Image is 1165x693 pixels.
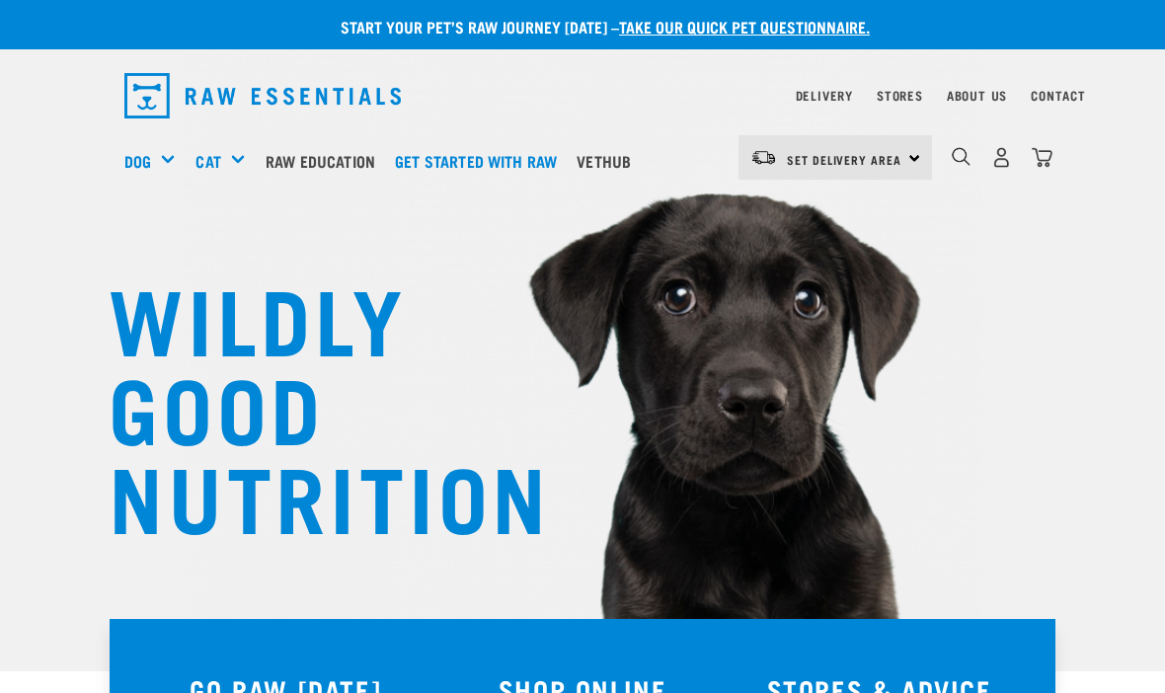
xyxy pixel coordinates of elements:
a: About Us [947,92,1007,99]
a: take our quick pet questionnaire. [619,22,870,31]
a: Delivery [796,92,853,99]
img: Raw Essentials Logo [124,73,401,118]
a: Dog [124,149,151,173]
a: Cat [195,149,220,173]
img: home-icon-1@2x.png [952,147,971,166]
a: Get started with Raw [390,121,572,200]
img: home-icon@2x.png [1032,147,1052,168]
img: user.png [991,147,1012,168]
a: Stores [877,92,923,99]
a: Vethub [572,121,646,200]
h1: WILDLY GOOD NUTRITION [109,271,504,538]
a: Raw Education [261,121,390,200]
nav: dropdown navigation [109,65,1056,126]
span: Set Delivery Area [787,156,901,163]
a: Contact [1031,92,1086,99]
img: van-moving.png [750,149,777,167]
